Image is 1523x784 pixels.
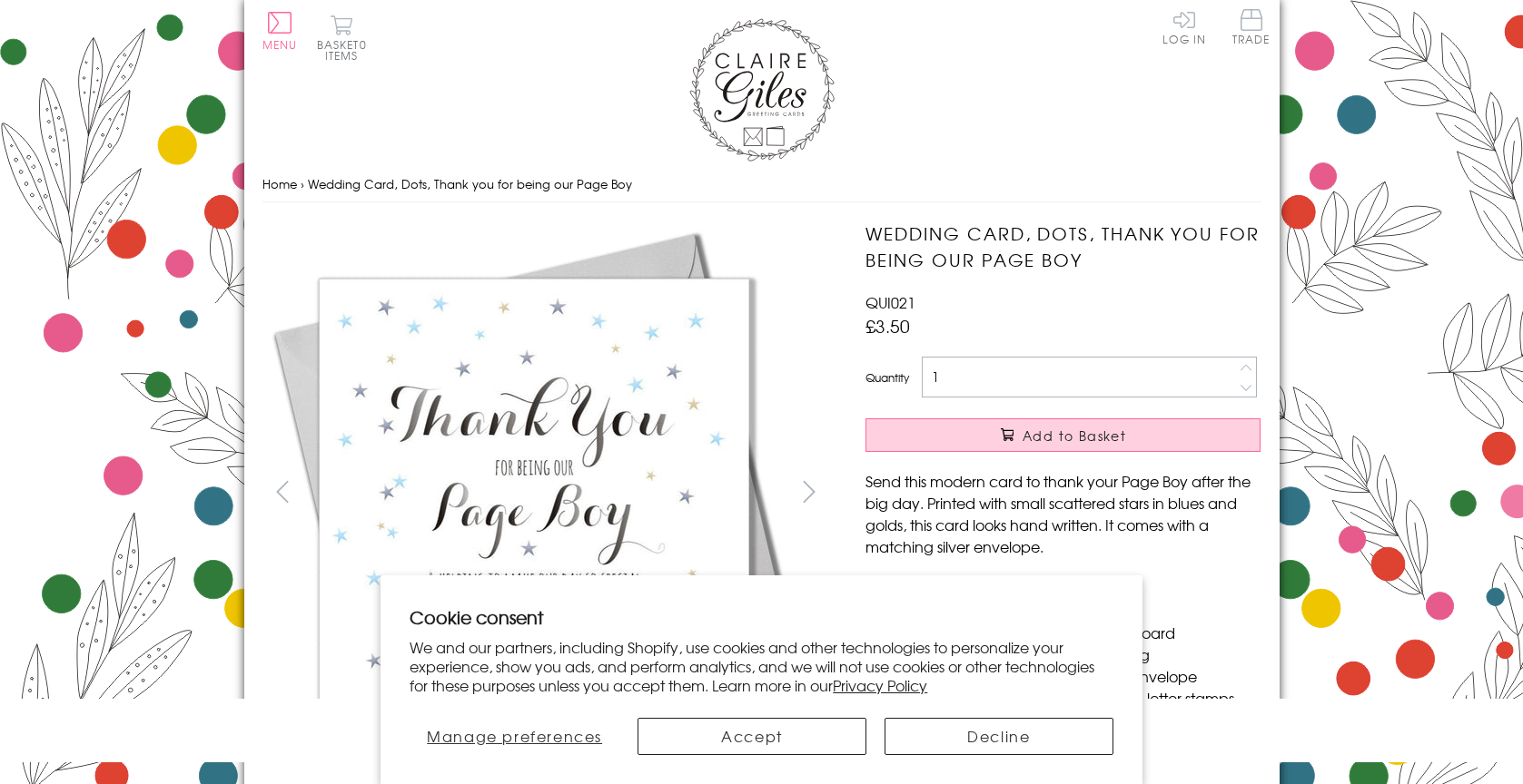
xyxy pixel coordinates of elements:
button: Accept [638,718,866,755]
p: We and our partners, including Shopify, use cookies and other technologies to personalize your ex... [410,638,1113,694]
a: Trade [1232,9,1271,48]
span: £3.50 [865,313,910,338]
span: Trade [1232,9,1271,44]
span: Manage preferences [427,725,602,747]
a: Log In [1162,9,1206,44]
button: Manage preferences [410,718,619,755]
label: Quantity [865,369,909,386]
p: Send this modern card to thank your Page Boy after the big day. Printed with small scattered star... [865,470,1261,557]
button: Add to Basket [865,418,1261,452]
span: Wedding Card, Dots, Thank you for being our Page Boy [308,175,632,192]
button: Menu [262,12,298,50]
button: Basket0 items [317,15,367,61]
span: Menu [262,36,298,53]
button: prev [262,471,303,512]
span: › [301,175,304,192]
button: Decline [885,718,1113,755]
img: Claire Giles Greetings Cards [689,18,835,162]
button: next [788,471,829,512]
span: QUI021 [865,291,915,313]
span: Add to Basket [1023,426,1126,445]
a: Home [262,175,297,192]
nav: breadcrumbs [262,166,1261,203]
img: Wedding Card, Dots, Thank you for being our Page Boy [262,220,807,765]
h2: Cookie consent [410,604,1113,630]
a: Privacy Policy [833,674,927,696]
h1: Wedding Card, Dots, Thank you for being our Page Boy [865,220,1261,273]
span: 0 items [325,36,367,64]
